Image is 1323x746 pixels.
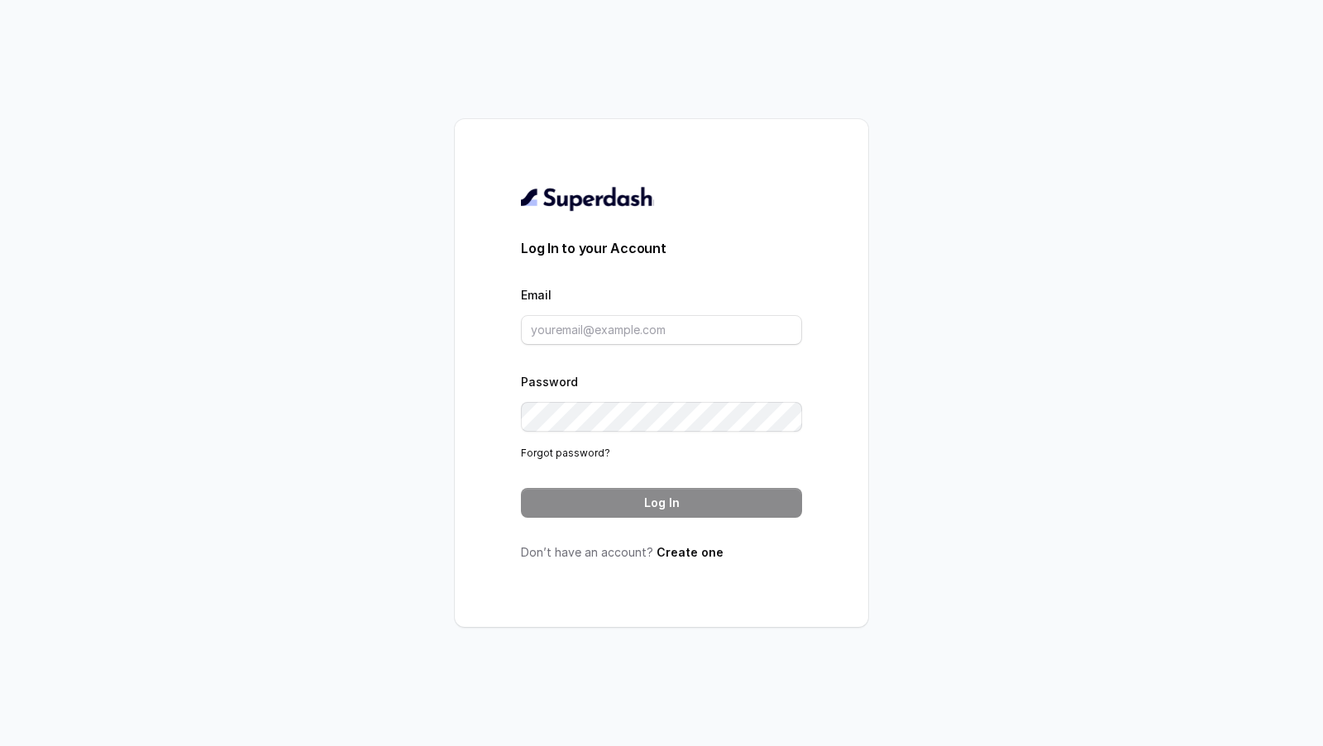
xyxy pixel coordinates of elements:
[657,545,724,559] a: Create one
[521,375,578,389] label: Password
[521,544,802,561] p: Don’t have an account?
[521,488,802,518] button: Log In
[521,447,610,459] a: Forgot password?
[521,238,802,258] h3: Log In to your Account
[521,288,552,302] label: Email
[521,185,654,212] img: light.svg
[521,315,802,345] input: youremail@example.com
